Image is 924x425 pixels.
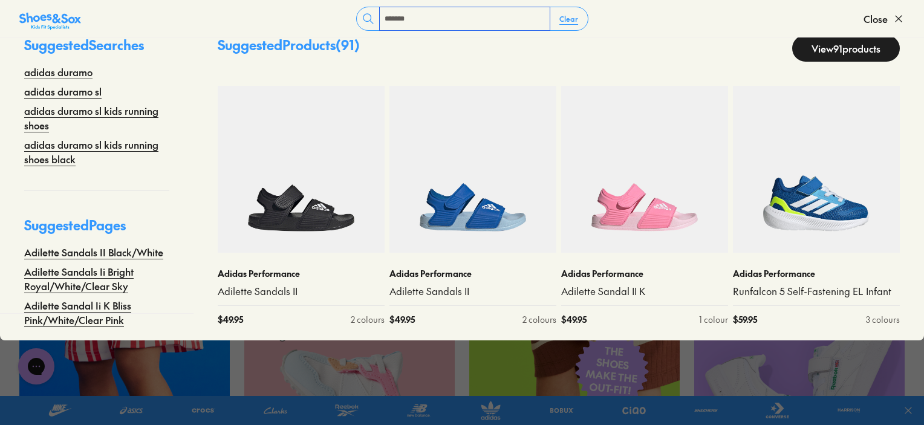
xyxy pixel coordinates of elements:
[336,36,360,54] span: ( 91 )
[19,9,81,28] a: Shoes &amp; Sox
[24,103,169,132] a: adidas duramo sl kids running shoes
[218,313,243,326] span: $ 49.95
[12,344,60,389] iframe: Gorgias live chat messenger
[351,313,385,326] div: 2 colours
[24,298,169,327] a: Adilette Sandal Ii K Bliss Pink/White/Clear Pink
[864,5,905,32] button: Close
[389,267,556,280] p: Adidas Performance
[561,285,728,298] a: Adilette Sandal II K
[24,264,169,293] a: Adilette Sandals Ii Bright Royal/White/Clear Sky
[561,313,587,326] span: $ 49.95
[733,285,900,298] a: Runfalcon 5 Self-Fastening EL Infant
[389,313,415,326] span: $ 49.95
[561,267,728,280] p: Adidas Performance
[733,313,757,326] span: $ 59.95
[24,137,169,166] a: adidas duramo sl kids running shoes black
[733,267,900,280] p: Adidas Performance
[24,84,102,99] a: adidas duramo sl
[792,35,900,62] a: View91products
[24,215,169,245] p: Suggested Pages
[584,343,640,398] span: THE SHOES MAKE THE OUT-FIT!
[24,245,163,259] a: Adilette Sandals II Black/White
[522,313,556,326] div: 2 colours
[699,313,728,326] div: 1 colour
[389,285,556,298] a: Adilette Sandals II
[866,313,900,326] div: 3 colours
[218,267,385,280] p: Adidas Performance
[19,11,81,31] img: SNS_Logo_Responsive.svg
[550,8,588,30] button: Clear
[864,11,888,26] span: Close
[24,35,169,65] p: Suggested Searches
[218,35,360,62] p: Suggested Products
[24,65,93,79] a: adidas duramo
[218,285,385,298] a: Adilette Sandals II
